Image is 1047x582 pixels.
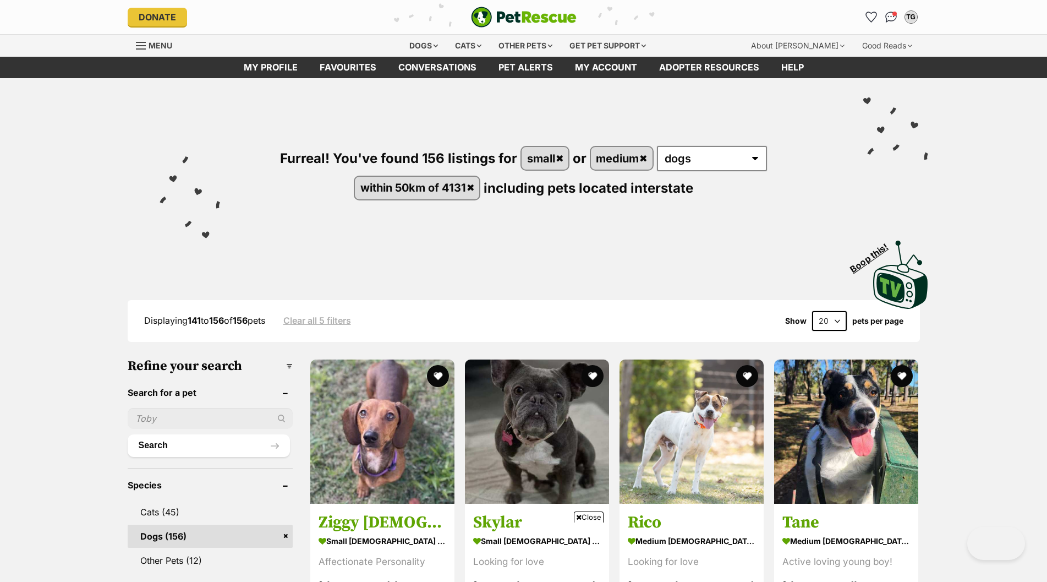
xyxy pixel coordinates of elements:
img: Tane - Border Collie x Australian Kelpie Dog [774,360,918,504]
span: Boop this! [848,235,898,274]
span: including pets located interstate [484,180,693,195]
header: Search for a pet [128,388,293,398]
span: Furreal! You've found 156 listings for [280,150,517,166]
div: Cats [447,35,489,57]
a: My account [564,57,648,78]
div: Dogs [402,35,446,57]
h3: Tane [782,512,910,532]
div: About [PERSON_NAME] [743,35,852,57]
a: Favourites [309,57,387,78]
a: Help [770,57,815,78]
div: TG [906,12,917,23]
span: or [573,150,586,166]
ul: Account quick links [863,8,920,26]
a: Favourites [863,8,880,26]
h3: Refine your search [128,358,293,374]
span: Displaying to of pets [144,315,265,326]
button: My account [902,8,920,26]
a: conversations [387,57,487,78]
strong: medium [DEMOGRAPHIC_DATA] Dog [782,532,910,548]
button: Search [128,434,290,456]
div: Affectionate Personality [319,554,446,569]
div: Get pet support [562,35,654,57]
button: favourite [891,365,913,387]
h3: Skylar [473,512,601,532]
label: pets per page [852,317,903,325]
a: Dogs (156) [128,525,293,548]
img: Skylar - French Bulldog [465,360,609,504]
img: Rico - American Staffy Dog [620,360,764,504]
a: medium [591,147,653,170]
div: Active loving young boy! [782,554,910,569]
h3: Ziggy [DEMOGRAPHIC_DATA] [319,512,446,532]
img: PetRescue TV logo [873,241,928,309]
button: favourite [736,365,758,387]
strong: 156 [209,315,224,326]
img: Ziggy Female - Dachshund (Miniature Smooth Haired) Dog [310,360,454,504]
strong: small [DEMOGRAPHIC_DATA] Dog [319,532,446,548]
img: chat-41dd97257d64d25036548639549fe6c8038ab92f7586957e7f3b1b290dea8141.svg [885,12,897,23]
button: favourite [582,365,604,387]
a: Adopter resources [648,57,770,78]
a: small [522,147,568,170]
a: PetRescue [471,7,577,28]
iframe: Advertisement [324,527,724,576]
a: Other Pets (12) [128,549,293,572]
a: Pet alerts [487,57,564,78]
header: Species [128,480,293,490]
a: Donate [128,8,187,26]
iframe: Help Scout Beacon - Open [967,527,1025,560]
span: Close [574,512,604,523]
a: within 50km of 4131 [355,177,479,199]
a: Menu [136,35,180,55]
button: favourite [427,365,449,387]
a: Boop this! [873,231,928,311]
div: Good Reads [854,35,920,57]
a: My profile [233,57,309,78]
div: Other pets [491,35,560,57]
a: Clear all 5 filters [283,316,351,325]
strong: 156 [233,315,248,326]
a: Cats (45) [128,501,293,524]
img: logo-e224e6f780fb5917bec1dbf3a21bbac754714ae5b6737aabdf751b685950b380.svg [471,7,577,28]
a: Conversations [882,8,900,26]
span: Menu [149,41,172,50]
span: Show [785,317,807,325]
strong: 141 [188,315,201,326]
h3: Rico [628,512,755,532]
input: Toby [128,408,293,429]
